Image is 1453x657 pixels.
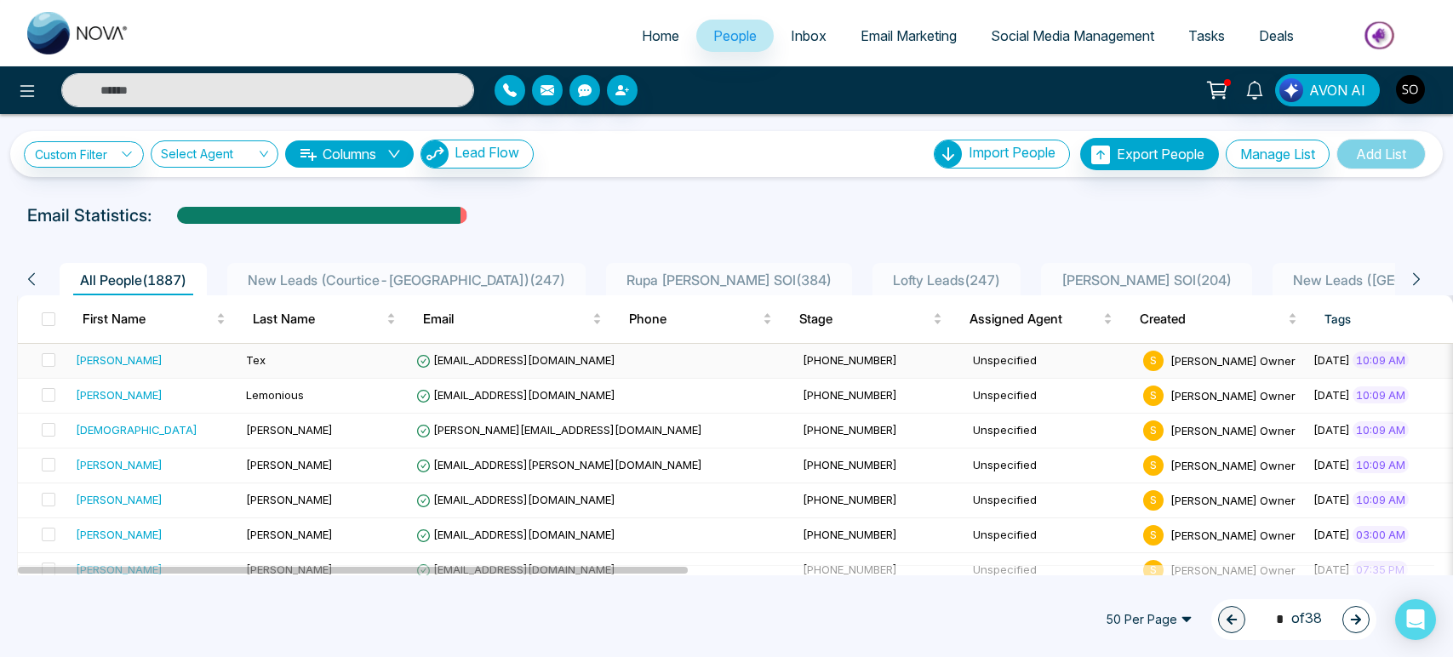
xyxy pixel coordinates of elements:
[1313,388,1350,402] span: [DATE]
[76,561,163,578] div: [PERSON_NAME]
[1313,353,1350,367] span: [DATE]
[246,353,266,367] span: Tex
[1170,458,1296,471] span: [PERSON_NAME] Owner
[246,493,333,506] span: [PERSON_NAME]
[966,553,1136,588] td: Unspecified
[1313,563,1350,576] span: [DATE]
[1396,75,1425,104] img: User Avatar
[416,353,615,367] span: [EMAIL_ADDRESS][DOMAIN_NAME]
[1266,608,1322,631] span: of 38
[83,309,213,329] span: First Name
[625,20,696,52] a: Home
[966,414,1136,448] td: Unspecified
[791,27,827,44] span: Inbox
[285,140,414,168] button: Columnsdown
[620,271,838,289] span: Rupa [PERSON_NAME] SOI ( 384 )
[803,353,897,367] span: [PHONE_NUMBER]
[803,493,897,506] span: [PHONE_NUMBER]
[1170,353,1296,367] span: [PERSON_NAME] Owner
[1313,493,1350,506] span: [DATE]
[76,351,163,368] div: [PERSON_NAME]
[629,309,759,329] span: Phone
[1353,456,1409,473] span: 10:09 AM
[1055,271,1238,289] span: [PERSON_NAME] SOI ( 204 )
[1353,386,1409,403] span: 10:09 AM
[1170,493,1296,506] span: [PERSON_NAME] Owner
[1143,525,1164,546] span: S
[387,147,401,161] span: down
[970,309,1100,329] span: Assigned Agent
[1353,561,1408,578] span: 07:35 PM
[1353,421,1409,438] span: 10:09 AM
[73,271,193,289] span: All People ( 1887 )
[420,140,534,169] button: Lead Flow
[803,458,897,471] span: [PHONE_NUMBER]
[774,20,844,52] a: Inbox
[246,458,333,471] span: [PERSON_NAME]
[956,295,1126,343] th: Assigned Agent
[713,27,757,44] span: People
[27,12,129,54] img: Nova CRM Logo
[423,309,589,329] span: Email
[1143,490,1164,511] span: S
[1170,388,1296,402] span: [PERSON_NAME] Owner
[1319,16,1443,54] img: Market-place.gif
[416,423,702,437] span: [PERSON_NAME][EMAIL_ADDRESS][DOMAIN_NAME]
[966,344,1136,379] td: Unspecified
[803,388,897,402] span: [PHONE_NUMBER]
[76,526,163,543] div: [PERSON_NAME]
[1140,309,1284,329] span: Created
[861,27,957,44] span: Email Marketing
[455,144,519,161] span: Lead Flow
[76,421,197,438] div: [DEMOGRAPHIC_DATA]
[1353,351,1409,368] span: 10:09 AM
[253,309,383,329] span: Last Name
[991,27,1154,44] span: Social Media Management
[1117,146,1204,163] span: Export People
[1226,140,1330,169] button: Manage List
[966,483,1136,518] td: Unspecified
[969,144,1055,161] span: Import People
[1126,295,1311,343] th: Created
[416,563,615,576] span: [EMAIL_ADDRESS][DOMAIN_NAME]
[1143,386,1164,406] span: S
[239,295,409,343] th: Last Name
[421,140,449,168] img: Lead Flow
[1143,420,1164,441] span: S
[246,563,333,576] span: [PERSON_NAME]
[1309,80,1365,100] span: AVON AI
[76,456,163,473] div: [PERSON_NAME]
[1143,560,1164,580] span: S
[803,563,897,576] span: [PHONE_NUMBER]
[416,493,615,506] span: [EMAIL_ADDRESS][DOMAIN_NAME]
[1188,27,1225,44] span: Tasks
[1242,20,1311,52] a: Deals
[416,458,702,471] span: [EMAIL_ADDRESS][PERSON_NAME][DOMAIN_NAME]
[642,27,679,44] span: Home
[24,141,144,168] a: Custom Filter
[76,491,163,508] div: [PERSON_NAME]
[416,528,615,541] span: [EMAIL_ADDRESS][DOMAIN_NAME]
[974,20,1171,52] a: Social Media Management
[966,518,1136,553] td: Unspecified
[246,528,333,541] span: [PERSON_NAME]
[69,295,239,343] th: First Name
[966,448,1136,483] td: Unspecified
[966,379,1136,414] td: Unspecified
[1313,458,1350,471] span: [DATE]
[416,388,615,402] span: [EMAIL_ADDRESS][DOMAIN_NAME]
[1259,27,1294,44] span: Deals
[1313,423,1350,437] span: [DATE]
[1279,78,1303,102] img: Lead Flow
[1143,351,1164,371] span: S
[1080,138,1219,170] button: Export People
[1275,74,1380,106] button: AVON AI
[246,423,333,437] span: [PERSON_NAME]
[414,140,534,169] a: Lead FlowLead Flow
[1353,491,1409,508] span: 10:09 AM
[1094,606,1204,633] span: 50 Per Page
[1170,528,1296,541] span: [PERSON_NAME] Owner
[886,271,1007,289] span: Lofty Leads ( 247 )
[803,528,897,541] span: [PHONE_NUMBER]
[1171,20,1242,52] a: Tasks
